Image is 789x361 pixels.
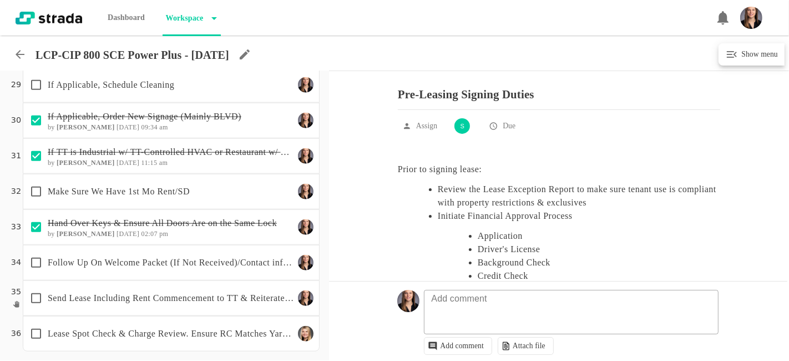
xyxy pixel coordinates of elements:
[11,185,21,198] p: 32
[48,110,294,123] p: If Applicable, Order New Signage (Mainly BLVD)
[11,328,21,340] p: 36
[298,219,313,235] img: Ty Depies
[438,184,716,207] : Review the Lease Exception Report to make sure tenant use is compliant with property restrictions...
[426,292,492,305] p: Add comment
[48,146,294,159] p: If TT is Industrial w/ TT-Controlled HVAC or Restaurant w/ Hood/Grease Trap/HVAC
[513,342,545,350] p: Attach file
[298,326,313,342] img: Maggie Keasling
[478,256,720,269] li: Background Check
[36,48,229,62] p: LCP-CIP 800 SCE Power Plus - [DATE]
[503,121,515,132] p: Due
[16,12,82,24] img: strada-logo
[48,327,294,340] p: Lease Spot Check & Charge Review. Ensure RC Matches Yardi Charges
[48,217,294,230] p: Hand Over Keys & Ensure All Doors Are on the Same Lock
[440,342,484,350] p: Add comment
[48,185,294,198] p: Make Sure We Have 1st Mo Rent/SD
[478,243,720,256] li: Driver's License
[478,269,720,283] li: Credit Check
[48,159,294,167] h6: by [DATE] 11:15 am
[398,79,720,101] p: Pre-Leasing Signing Duties
[48,292,294,305] p: Send Lease Including Rent Commencement to TT & Reiterate LC Date
[298,290,313,306] img: Ty Depies
[48,123,294,131] h6: by [DATE] 09:34 am
[11,286,21,298] p: 35
[57,123,115,131] b: [PERSON_NAME]
[478,229,720,243] li: Application
[397,290,419,312] img: Headshot_Vertical.jpg
[416,121,437,132] p: Assign
[298,77,313,93] img: Ty Depies
[453,117,471,135] div: S
[438,209,720,296] li: Initiate Financial Approval Process
[398,164,482,174] : Prior to signing lease:
[48,230,294,238] h6: by [DATE] 02:07 pm
[298,184,313,199] img: Ty Depies
[740,7,762,29] img: Headshot_Vertical.jpg
[48,256,294,269] p: Follow Up On Welcome Packet (If Not Received)/Contact info and ACH
[57,159,115,167] b: [PERSON_NAME]
[48,78,294,92] p: If Applicable, Schedule Cleaning
[11,257,21,269] p: 34
[57,230,115,238] b: [PERSON_NAME]
[104,7,148,29] p: Dashboard
[11,114,21,127] p: 30
[11,150,21,162] p: 31
[11,221,21,233] p: 33
[298,255,313,270] img: Ty Depies
[298,113,313,128] img: Ty Depies
[11,79,21,91] p: 29
[739,48,778,61] h6: Show menu
[163,7,204,29] p: Workspace
[298,148,313,164] img: Ty Depies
